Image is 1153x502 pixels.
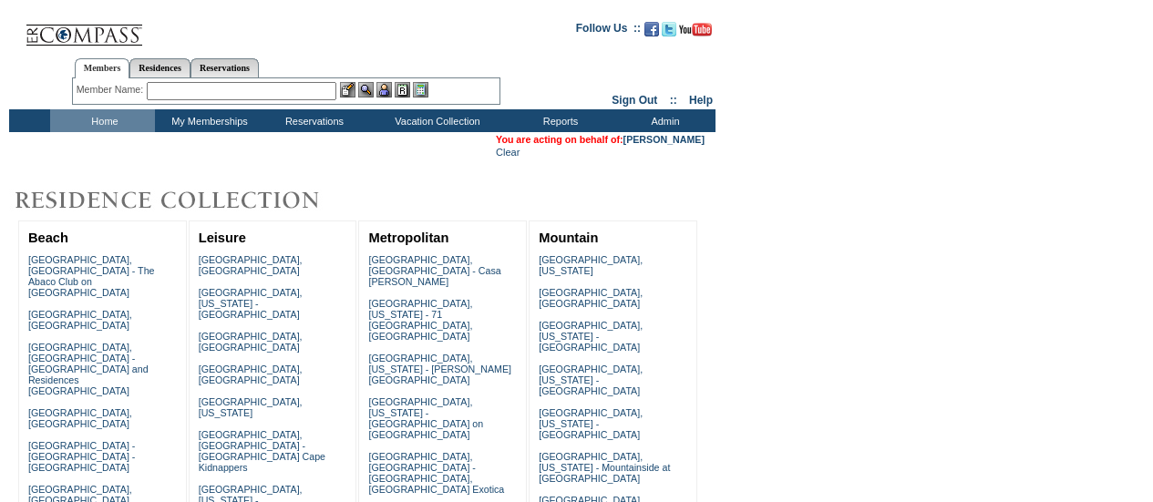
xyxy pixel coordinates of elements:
[539,254,643,276] a: [GEOGRAPHIC_DATA], [US_STATE]
[77,82,147,97] div: Member Name:
[539,231,598,245] a: Mountain
[670,94,677,107] span: ::
[28,407,132,429] a: [GEOGRAPHIC_DATA], [GEOGRAPHIC_DATA]
[539,407,643,440] a: [GEOGRAPHIC_DATA], [US_STATE] - [GEOGRAPHIC_DATA]
[576,20,641,42] td: Follow Us ::
[28,440,135,473] a: [GEOGRAPHIC_DATA] - [GEOGRAPHIC_DATA] - [GEOGRAPHIC_DATA]
[28,342,149,396] a: [GEOGRAPHIC_DATA], [GEOGRAPHIC_DATA] - [GEOGRAPHIC_DATA] and Residences [GEOGRAPHIC_DATA]
[199,231,246,245] a: Leisure
[75,58,130,78] a: Members
[199,364,303,385] a: [GEOGRAPHIC_DATA], [GEOGRAPHIC_DATA]
[28,231,68,245] a: Beach
[50,109,155,132] td: Home
[539,287,643,309] a: [GEOGRAPHIC_DATA], [GEOGRAPHIC_DATA]
[28,254,155,298] a: [GEOGRAPHIC_DATA], [GEOGRAPHIC_DATA] - The Abaco Club on [GEOGRAPHIC_DATA]
[368,396,483,440] a: [GEOGRAPHIC_DATA], [US_STATE] - [GEOGRAPHIC_DATA] on [GEOGRAPHIC_DATA]
[644,27,659,38] a: Become our fan on Facebook
[496,134,705,145] span: You are acting on behalf of:
[199,287,303,320] a: [GEOGRAPHIC_DATA], [US_STATE] - [GEOGRAPHIC_DATA]
[199,254,303,276] a: [GEOGRAPHIC_DATA], [GEOGRAPHIC_DATA]
[9,182,365,219] img: Destinations by Exclusive Resorts
[199,429,325,473] a: [GEOGRAPHIC_DATA], [GEOGRAPHIC_DATA] - [GEOGRAPHIC_DATA] Cape Kidnappers
[365,109,506,132] td: Vacation Collection
[190,58,259,77] a: Reservations
[358,82,374,97] img: View
[662,22,676,36] img: Follow us on Twitter
[25,9,143,46] img: Compass Home
[644,22,659,36] img: Become our fan on Facebook
[368,298,472,342] a: [GEOGRAPHIC_DATA], [US_STATE] - 71 [GEOGRAPHIC_DATA], [GEOGRAPHIC_DATA]
[368,254,500,287] a: [GEOGRAPHIC_DATA], [GEOGRAPHIC_DATA] - Casa [PERSON_NAME]
[199,331,303,353] a: [GEOGRAPHIC_DATA], [GEOGRAPHIC_DATA]
[623,134,705,145] a: [PERSON_NAME]
[340,82,355,97] img: b_edit.gif
[413,82,428,97] img: b_calculator.gif
[368,231,448,245] a: Metropolitan
[496,147,520,158] a: Clear
[539,364,643,396] a: [GEOGRAPHIC_DATA], [US_STATE] - [GEOGRAPHIC_DATA]
[612,94,657,107] a: Sign Out
[506,109,611,132] td: Reports
[9,27,24,28] img: i.gif
[129,58,190,77] a: Residences
[368,451,504,495] a: [GEOGRAPHIC_DATA], [GEOGRAPHIC_DATA] - [GEOGRAPHIC_DATA], [GEOGRAPHIC_DATA] Exotica
[689,94,713,107] a: Help
[199,396,303,418] a: [GEOGRAPHIC_DATA], [US_STATE]
[611,109,715,132] td: Admin
[679,23,712,36] img: Subscribe to our YouTube Channel
[539,451,670,484] a: [GEOGRAPHIC_DATA], [US_STATE] - Mountainside at [GEOGRAPHIC_DATA]
[376,82,392,97] img: Impersonate
[260,109,365,132] td: Reservations
[679,27,712,38] a: Subscribe to our YouTube Channel
[662,27,676,38] a: Follow us on Twitter
[155,109,260,132] td: My Memberships
[28,309,132,331] a: [GEOGRAPHIC_DATA], [GEOGRAPHIC_DATA]
[368,353,511,385] a: [GEOGRAPHIC_DATA], [US_STATE] - [PERSON_NAME][GEOGRAPHIC_DATA]
[395,82,410,97] img: Reservations
[539,320,643,353] a: [GEOGRAPHIC_DATA], [US_STATE] - [GEOGRAPHIC_DATA]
